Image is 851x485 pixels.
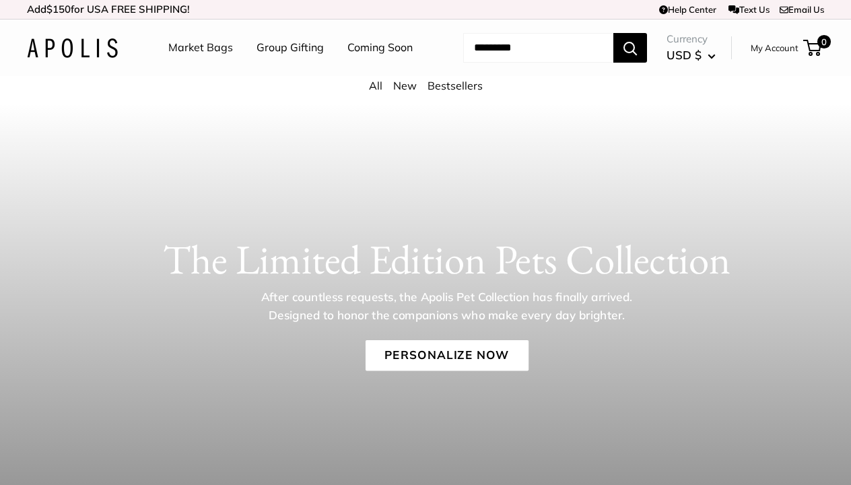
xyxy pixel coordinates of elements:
h1: The Limited Edition Pets Collection [68,235,825,284]
a: Coming Soon [347,38,413,58]
button: Search [613,33,647,63]
span: Currency [667,30,716,48]
p: After countless requests, the Apolis Pet Collection has finally arrived. Designed to honor the co... [239,288,655,324]
a: Email Us [780,4,824,15]
button: USD $ [667,44,716,66]
input: Search... [463,33,613,63]
a: New [393,79,417,92]
a: All [369,79,382,92]
a: Personalize Now [365,340,528,371]
span: 0 [817,35,831,48]
a: Market Bags [168,38,233,58]
span: USD $ [667,48,702,62]
a: Text Us [728,4,770,15]
a: Help Center [659,4,716,15]
img: Apolis [27,38,118,58]
a: My Account [751,40,798,56]
a: Bestsellers [428,79,483,92]
a: Group Gifting [257,38,324,58]
a: 0 [805,40,821,56]
span: $150 [46,3,71,15]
